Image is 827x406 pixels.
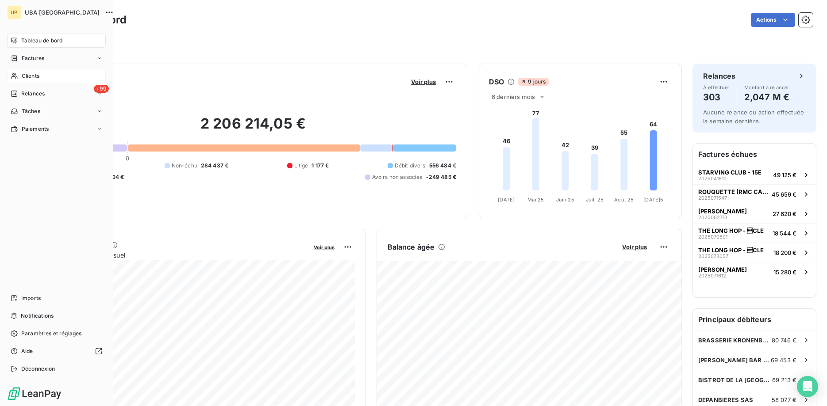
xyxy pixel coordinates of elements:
h6: Relances [703,71,735,81]
h2: 2 206 214,05 € [50,115,456,141]
span: Tâches [22,107,40,115]
button: Actions [751,13,795,27]
span: 0 [126,155,129,162]
span: Montant à relancer [744,85,789,90]
h6: Factures échues [693,144,816,165]
tspan: Juin 25 [556,197,574,203]
span: ROUQUETTE (RMC CAULIER) [698,188,768,195]
button: STARVING CLUB - 15E202504181049 125 € [693,165,816,184]
tspan: Août 25 [614,197,634,203]
span: 2025071612 [698,273,726,278]
img: Logo LeanPay [7,387,62,401]
span: Tableau de bord [21,37,62,45]
span: 18 544 € [773,230,796,237]
span: DEPANBIERES SAS [698,396,753,403]
span: 2025041810 [698,176,727,181]
tspan: Mai 25 [527,197,544,203]
span: Voir plus [314,244,335,250]
span: Chiffre d'affaires mensuel [50,250,308,260]
h4: 303 [703,90,730,104]
span: Notifications [21,312,54,320]
h6: Principaux débiteurs [693,309,816,330]
tspan: Juil. 25 [586,197,604,203]
span: Litige [294,162,308,170]
span: 27 620 € [773,210,796,217]
span: 1 177 € [312,162,329,170]
span: 15 280 € [773,269,796,276]
span: 9 jours [518,78,548,86]
h6: DSO [489,76,504,87]
button: Voir plus [408,78,439,86]
button: [PERSON_NAME]202507161215 280 € [693,262,816,281]
span: 2025062713 [698,215,727,220]
button: [PERSON_NAME]202506271327 620 € [693,204,816,223]
span: 69 213 € [772,376,796,383]
span: Débit divers [395,162,426,170]
span: 2025070801 [698,234,727,239]
span: Paiements [22,125,49,133]
span: [PERSON_NAME] [698,208,747,215]
span: 284 437 € [201,162,228,170]
span: 556 484 € [429,162,456,170]
a: Aide [7,344,106,358]
h4: 2,047 M € [744,90,789,104]
span: -249 485 € [426,173,457,181]
span: Imports [21,294,41,302]
span: Avoirs non associés [372,173,423,181]
span: Clients [22,72,39,80]
span: BRASSERIE KRONENBOURG SAS [698,337,772,344]
span: Relances [21,90,45,98]
button: Voir plus [311,243,337,251]
span: Voir plus [622,243,647,250]
span: 49 125 € [773,171,796,178]
tspan: [DATE]5 [643,197,663,203]
span: Aucune relance ou action effectuée la semaine dernière. [703,109,804,125]
span: BISTROT DE LA [GEOGRAPHIC_DATA] [698,376,772,383]
span: 58 077 € [772,396,796,403]
span: 2025073057 [698,254,728,259]
span: UBA [GEOGRAPHIC_DATA] [25,9,100,16]
span: [PERSON_NAME] [698,266,747,273]
span: THE LONG HOP - CLE [698,247,764,254]
button: THE LONG HOP - CLE202507305718 200 € [693,243,816,262]
span: Aide [21,347,33,355]
div: Open Intercom Messenger [797,376,818,397]
span: 6 derniers mois [492,93,535,100]
button: THE LONG HOP - CLE202507080118 544 € [693,223,816,243]
span: 2025071547 [698,195,727,201]
tspan: [DATE] [498,197,515,203]
span: 18 200 € [773,249,796,256]
span: THE LONG HOP - CLE [698,227,764,234]
h6: Balance âgée [388,242,435,252]
span: Déconnexion [21,365,55,373]
span: STARVING CLUB - 15E [698,169,762,176]
span: Non-échu [172,162,197,170]
span: +99 [94,85,109,93]
span: Factures [22,54,44,62]
button: Voir plus [619,243,650,251]
span: À effectuer [703,85,730,90]
div: UP [7,5,21,19]
span: Paramètres et réglages [21,330,81,338]
button: ROUQUETTE (RMC CAULIER)202507154745 659 € [693,184,816,204]
span: Voir plus [411,78,436,85]
span: [PERSON_NAME] BAR - CLE [698,357,771,364]
span: 45 659 € [772,191,796,198]
span: 69 453 € [771,357,796,364]
span: 80 746 € [772,337,796,344]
